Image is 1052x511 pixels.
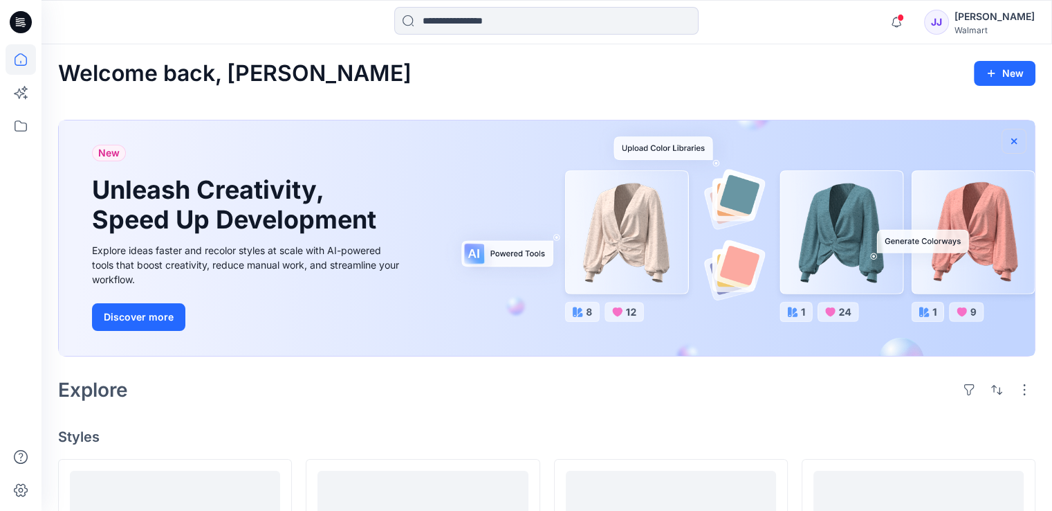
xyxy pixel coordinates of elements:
[58,379,128,401] h2: Explore
[92,303,185,331] button: Discover more
[924,10,949,35] div: JJ
[92,243,403,287] div: Explore ideas faster and recolor styles at scale with AI-powered tools that boost creativity, red...
[954,8,1035,25] div: [PERSON_NAME]
[98,145,120,161] span: New
[954,25,1035,35] div: Walmart
[58,429,1035,445] h4: Styles
[974,61,1035,86] button: New
[58,61,412,87] h2: Welcome back, [PERSON_NAME]
[92,175,382,235] h1: Unleash Creativity, Speed Up Development
[92,303,403,331] a: Discover more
